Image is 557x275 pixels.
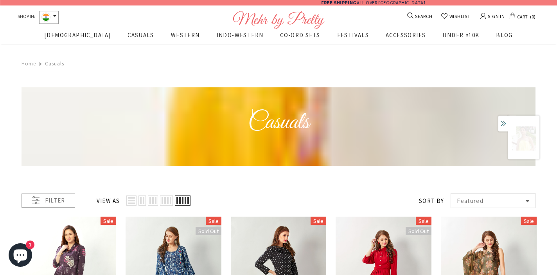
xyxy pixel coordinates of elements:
img: 8_x300.png [512,127,536,151]
a: CASUALS [128,31,154,44]
a: WISHLIST [441,12,471,21]
img: Casuals [22,87,535,166]
a: CO-ORD SETS [280,31,320,44]
span: BLOG [496,31,513,39]
span: SEARCH [414,12,433,21]
span: WISHLIST [448,12,471,21]
a: SIGN IN [480,10,505,22]
span: CART [516,12,528,21]
span: CO-ORD SETS [280,31,320,39]
a: WESTERN [171,31,200,44]
a: Casuals [45,60,65,67]
span: WESTERN [171,31,200,39]
a: Home [22,59,36,69]
label: Sort by [419,197,444,205]
a: [DEMOGRAPHIC_DATA] [44,31,111,44]
span: 0 [528,12,537,21]
span: UNDER ₹10K [442,31,479,39]
inbox-online-store-chat: Shopify online store chat [6,243,34,269]
a: UNDER ₹10K [442,31,479,44]
span: SIGN IN [486,11,505,21]
span: INDO-WESTERN [217,31,264,39]
a: BLOG [496,31,513,44]
span: CASUALS [128,31,154,39]
label: View as [97,197,120,205]
span: [DEMOGRAPHIC_DATA] [44,31,111,39]
span: ACCESSORIES [386,31,426,39]
a: SEARCH [408,12,433,21]
a: FESTIVALS [337,31,369,44]
a: CART 0 [509,12,537,21]
a: ACCESSORIES [386,31,426,44]
span: Featured [457,197,522,205]
span: Casuals [248,107,309,138]
span: FESTIVALS [337,31,369,39]
img: Logo Footer [233,11,325,29]
span: SHOP IN: [18,11,35,24]
a: INDO-WESTERN [217,31,264,44]
div: Filter [22,194,75,208]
